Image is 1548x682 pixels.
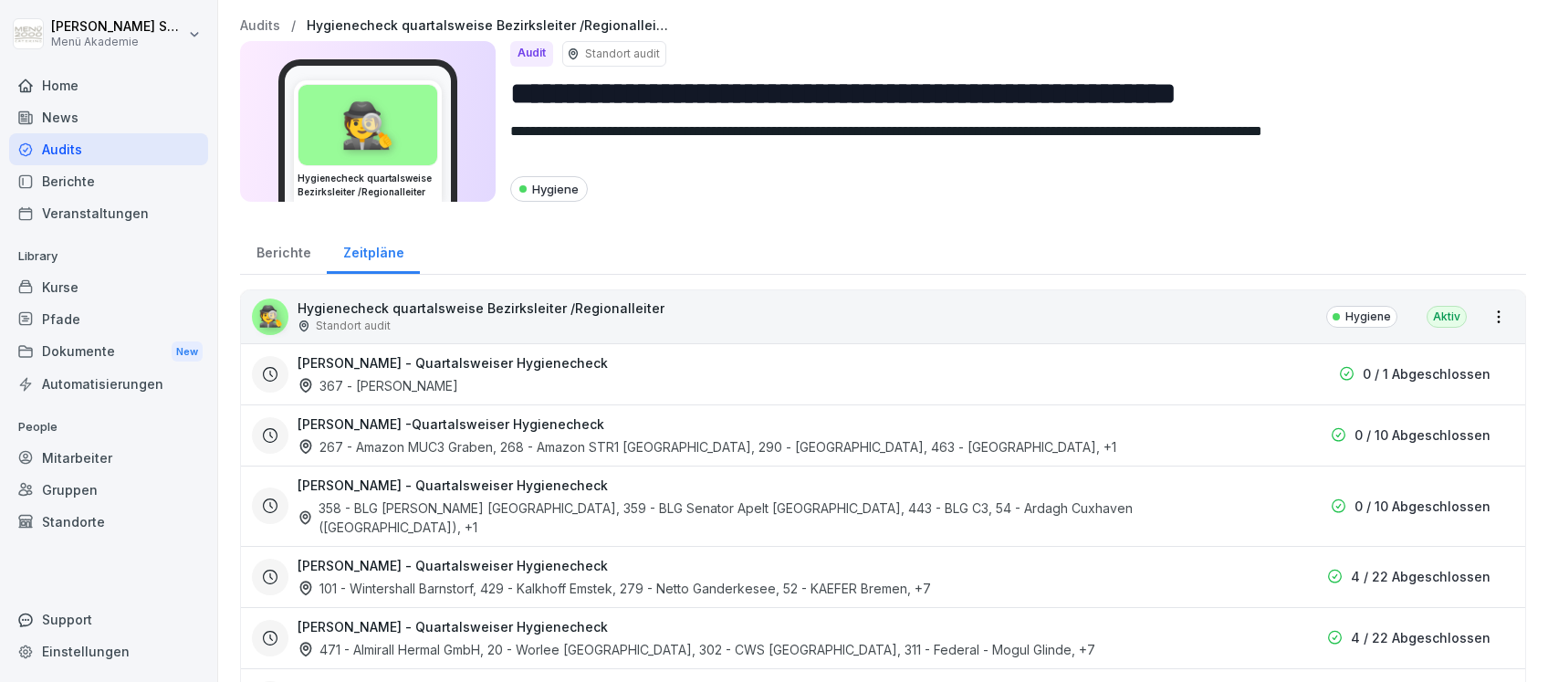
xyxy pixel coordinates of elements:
[585,46,660,62] p: Standort audit
[9,271,208,303] a: Kurse
[172,341,203,362] div: New
[291,18,296,34] p: /
[1351,628,1490,647] p: 4 / 22 Abgeschlossen
[240,18,280,34] a: Audits
[298,85,437,165] div: 🕵️
[298,579,931,598] div: 101 - Wintershall Barnstorf, 429 - Kalkhoff Emstek, 279 - Netto Ganderkesee, 52 - KAEFER Bremen , +7
[510,41,553,67] div: Audit
[252,299,288,335] div: 🕵️
[316,318,391,334] p: Standort audit
[298,437,1116,456] div: 267 - Amazon MUC3 Graben, 268 - Amazon STR1 [GEOGRAPHIC_DATA], 290 - [GEOGRAPHIC_DATA], 463 - [GE...
[9,368,208,400] a: Automatisierungen
[298,617,608,636] h3: [PERSON_NAME] - Quartalsweiser Hygienecheck
[51,19,184,35] p: [PERSON_NAME] Schülzke
[1351,567,1490,586] p: 4 / 22 Abgeschlossen
[51,36,184,48] p: Menü Akademie
[298,640,1095,659] div: 471 - Almirall Hermal GmbH, 20 - Worlee [GEOGRAPHIC_DATA], 302 - CWS [GEOGRAPHIC_DATA], 311 - Fed...
[298,353,608,372] h3: [PERSON_NAME] - Quartalsweiser Hygienecheck
[9,165,208,197] a: Berichte
[9,635,208,667] a: Einstellungen
[1363,364,1490,383] p: 0 / 1 Abgeschlossen
[298,172,438,199] h3: Hygienecheck quartalsweise Bezirksleiter /Regionalleiter
[298,376,458,395] div: 367 - [PERSON_NAME]
[9,506,208,538] a: Standorte
[1354,425,1490,445] p: 0 / 10 Abgeschlossen
[9,335,208,369] div: Dokumente
[9,69,208,101] a: Home
[240,227,327,274] a: Berichte
[1345,309,1391,325] p: Hygiene
[9,442,208,474] a: Mitarbeiter
[1354,497,1490,516] p: 0 / 10 Abgeschlossen
[1427,306,1467,328] div: Aktiv
[298,556,608,575] h3: [PERSON_NAME] - Quartalsweiser Hygienecheck
[327,227,420,274] a: Zeitpläne
[298,414,604,434] h3: [PERSON_NAME] -Quartalsweiser Hygienecheck
[298,299,664,318] p: Hygienecheck quartalsweise Bezirksleiter /Regionalleiter
[510,176,588,202] div: Hygiene
[298,498,1262,537] div: 358 - BLG [PERSON_NAME] [GEOGRAPHIC_DATA], 359 - BLG Senator Apelt [GEOGRAPHIC_DATA], 443 - BLG C...
[9,303,208,335] a: Pfade
[9,133,208,165] a: Audits
[9,197,208,229] a: Veranstaltungen
[9,474,208,506] a: Gruppen
[9,413,208,442] p: People
[9,603,208,635] div: Support
[298,476,608,495] h3: [PERSON_NAME] - Quartalsweiser Hygienecheck
[9,242,208,271] p: Library
[9,335,208,369] a: DokumenteNew
[307,18,672,34] a: Hygienecheck quartalsweise Bezirksleiter /Regionalleiter
[9,101,208,133] a: News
